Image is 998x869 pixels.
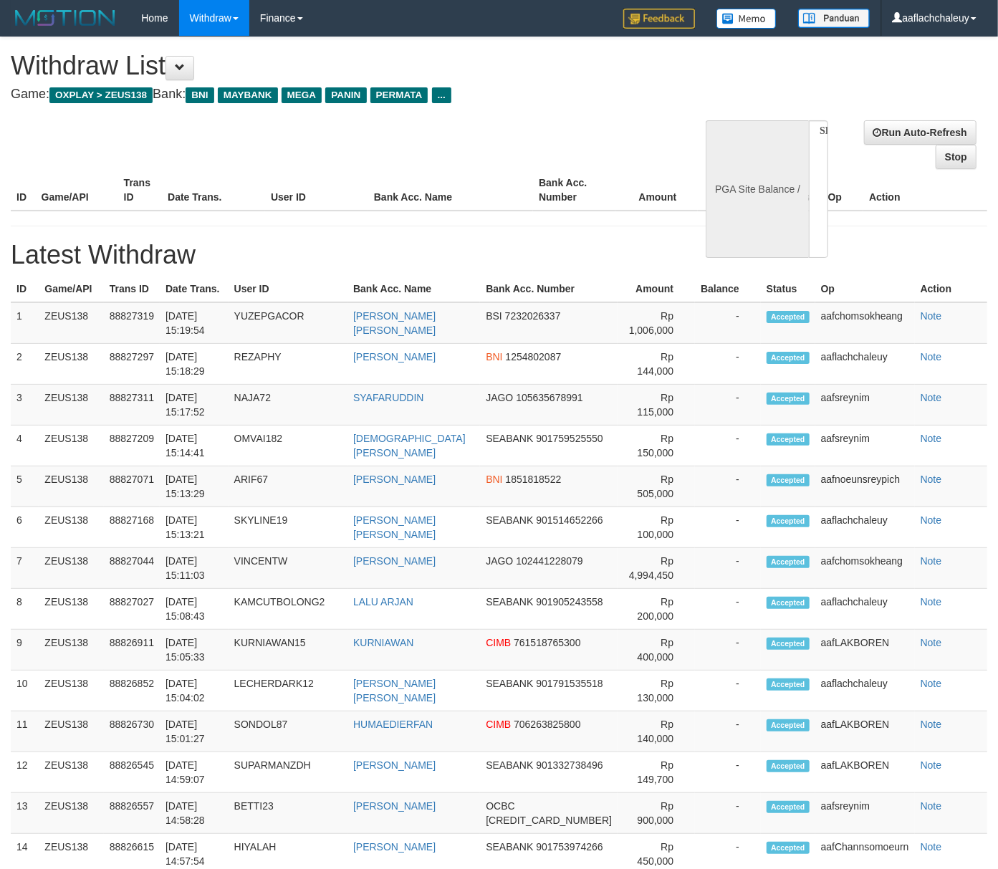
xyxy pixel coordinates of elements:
[815,385,915,426] td: aafsreynim
[229,302,347,344] td: YUZEPGACOR
[229,548,347,589] td: VINCENTW
[536,514,603,526] span: 901514652266
[11,711,39,752] td: 11
[353,555,436,567] a: [PERSON_NAME]
[104,466,160,507] td: 88827071
[11,630,39,671] td: 9
[921,800,942,812] a: Note
[353,514,436,540] a: [PERSON_NAME] [PERSON_NAME]
[11,276,39,302] th: ID
[11,548,39,589] td: 7
[815,302,915,344] td: aafchomsokheang
[921,351,942,363] a: Note
[695,548,761,589] td: -
[767,433,810,446] span: Accepted
[695,711,761,752] td: -
[229,630,347,671] td: KURNIAWAN15
[160,793,229,834] td: [DATE] 14:58:28
[39,630,103,671] td: ZEUS138
[282,87,322,103] span: MEGA
[486,800,514,812] span: OCBC
[36,170,118,211] th: Game/API
[618,385,695,426] td: Rp 115,000
[815,711,915,752] td: aafLAKBOREN
[486,433,533,444] span: SEABANK
[618,711,695,752] td: Rp 140,000
[695,752,761,793] td: -
[325,87,366,103] span: PANIN
[815,466,915,507] td: aafnoeunsreypich
[353,800,436,812] a: [PERSON_NAME]
[39,466,103,507] td: ZEUS138
[761,276,815,302] th: Status
[229,466,347,507] td: ARIF67
[921,474,942,485] a: Note
[486,596,533,608] span: SEABANK
[615,170,698,211] th: Amount
[618,671,695,711] td: Rp 130,000
[695,344,761,385] td: -
[767,760,810,772] span: Accepted
[160,507,229,548] td: [DATE] 15:13:21
[265,170,368,211] th: User ID
[514,637,580,648] span: 761518765300
[767,515,810,527] span: Accepted
[618,466,695,507] td: Rp 505,000
[767,842,810,854] span: Accepted
[815,344,915,385] td: aaflachchaleuy
[767,393,810,405] span: Accepted
[618,302,695,344] td: Rp 1,006,000
[353,719,433,730] a: HUMAEDIERFAN
[11,589,39,630] td: 8
[11,507,39,548] td: 6
[921,310,942,322] a: Note
[229,711,347,752] td: SONDOL87
[160,548,229,589] td: [DATE] 15:11:03
[160,426,229,466] td: [DATE] 15:14:41
[347,276,480,302] th: Bank Acc. Name
[104,302,160,344] td: 88827319
[370,87,428,103] span: PERMATA
[815,426,915,466] td: aafsreynim
[864,120,977,145] a: Run Auto-Refresh
[104,752,160,793] td: 88826545
[486,514,533,526] span: SEABANK
[39,344,103,385] td: ZEUS138
[39,426,103,466] td: ZEUS138
[104,276,160,302] th: Trans ID
[11,241,987,269] h1: Latest Withdraw
[353,392,424,403] a: SYAFARUDDIN
[505,310,561,322] span: 7232026337
[218,87,278,103] span: MAYBANK
[815,276,915,302] th: Op
[11,344,39,385] td: 2
[104,344,160,385] td: 88827297
[353,596,413,608] a: LALU ARJAN
[767,719,810,731] span: Accepted
[39,276,103,302] th: Game/API
[815,793,915,834] td: aafsreynim
[486,555,513,567] span: JAGO
[921,841,942,853] a: Note
[618,589,695,630] td: Rp 200,000
[486,815,612,826] span: [CREDIT_CARD_NUMBER]
[229,276,347,302] th: User ID
[104,671,160,711] td: 88826852
[11,385,39,426] td: 3
[767,474,810,486] span: Accepted
[229,752,347,793] td: SUPARMANZDH
[229,589,347,630] td: KAMCUTBOLONG2
[486,351,502,363] span: BNI
[11,7,120,29] img: MOTION_logo.png
[486,678,533,689] span: SEABANK
[118,170,162,211] th: Trans ID
[160,302,229,344] td: [DATE] 15:19:54
[815,548,915,589] td: aafchomsokheang
[514,719,580,730] span: 706263825800
[104,426,160,466] td: 88827209
[516,392,582,403] span: 105635678991
[815,507,915,548] td: aaflachchaleuy
[353,310,436,336] a: [PERSON_NAME] [PERSON_NAME]
[39,589,103,630] td: ZEUS138
[353,841,436,853] a: [PERSON_NAME]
